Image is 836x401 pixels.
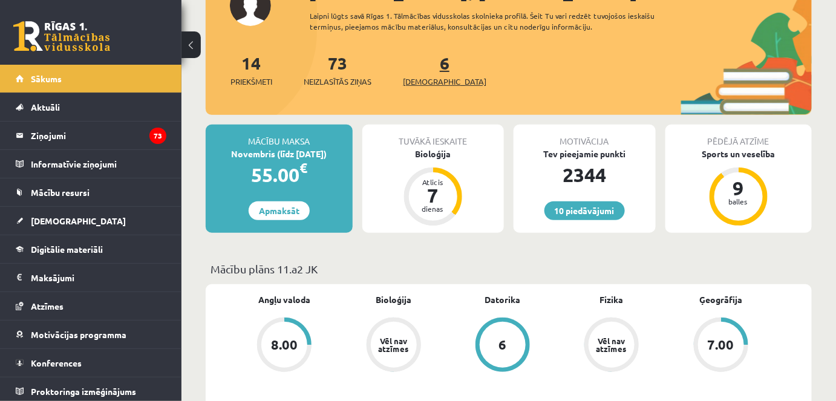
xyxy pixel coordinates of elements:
div: Mācību maksa [206,125,353,148]
div: 55.00 [206,160,353,189]
div: 8.00 [271,338,298,351]
a: Motivācijas programma [16,321,166,348]
div: Laipni lūgts savā Rīgas 1. Tālmācības vidusskolas skolnieka profilā. Šeit Tu vari redzēt tuvojošo... [310,10,673,32]
a: Bioloģija Atlicis 7 dienas [362,148,505,227]
span: € [299,159,307,177]
a: 10 piedāvājumi [544,201,625,220]
a: Informatīvie ziņojumi [16,150,166,178]
span: Proktoringa izmēģinājums [31,386,136,397]
a: Aktuāli [16,93,166,121]
a: Atzīmes [16,292,166,320]
div: Novembris (līdz [DATE]) [206,148,353,160]
a: 73Neizlasītās ziņas [304,52,371,88]
legend: Ziņojumi [31,122,166,149]
a: Sports un veselība 9 balles [665,148,812,227]
div: 6 [498,338,506,351]
div: 7.00 [708,338,734,351]
a: Mācību resursi [16,178,166,206]
div: Vēl nav atzīmes [595,337,629,353]
div: Bioloģija [362,148,505,160]
i: 73 [149,128,166,144]
a: Fizika [600,293,624,306]
span: Sākums [31,73,62,84]
div: Sports un veselība [665,148,812,160]
div: 7 [415,186,451,205]
a: Vēl nav atzīmes [557,318,666,374]
a: Datorika [485,293,520,306]
div: Motivācija [514,125,656,148]
div: Vēl nav atzīmes [377,337,411,353]
div: 2344 [514,160,656,189]
legend: Maksājumi [31,264,166,292]
span: Neizlasītās ziņas [304,76,371,88]
a: 14Priekšmeti [230,52,272,88]
span: Aktuāli [31,102,60,112]
a: Bioloģija [376,293,411,306]
a: Digitālie materiāli [16,235,166,263]
span: Digitālie materiāli [31,244,103,255]
legend: Informatīvie ziņojumi [31,150,166,178]
span: Mācību resursi [31,187,90,198]
span: [DEMOGRAPHIC_DATA] [403,76,486,88]
div: 9 [720,178,757,198]
a: 7.00 [667,318,776,374]
a: 6[DEMOGRAPHIC_DATA] [403,52,486,88]
a: Konferences [16,349,166,377]
div: Tuvākā ieskaite [362,125,505,148]
div: balles [720,198,757,205]
a: [DEMOGRAPHIC_DATA] [16,207,166,235]
span: Priekšmeti [230,76,272,88]
a: Vēl nav atzīmes [339,318,448,374]
a: Sākums [16,65,166,93]
div: Pēdējā atzīme [665,125,812,148]
a: Ziņojumi73 [16,122,166,149]
a: Rīgas 1. Tālmācības vidusskola [13,21,110,51]
a: Angļu valoda [258,293,310,306]
div: Tev pieejamie punkti [514,148,656,160]
p: Mācību plāns 11.a2 JK [211,261,807,277]
span: Motivācijas programma [31,329,126,340]
span: [DEMOGRAPHIC_DATA] [31,215,126,226]
div: dienas [415,205,451,212]
a: Ģeogrāfija [699,293,742,306]
a: 8.00 [230,318,339,374]
a: Apmaksāt [249,201,310,220]
a: 6 [448,318,557,374]
div: Atlicis [415,178,451,186]
a: Maksājumi [16,264,166,292]
span: Atzīmes [31,301,64,311]
span: Konferences [31,357,82,368]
